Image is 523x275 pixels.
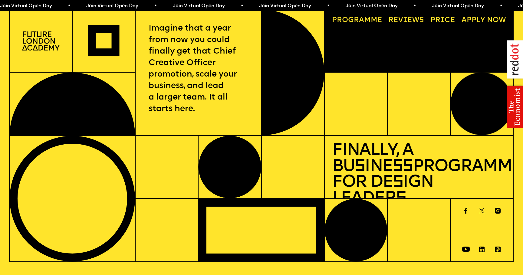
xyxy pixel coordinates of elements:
a: Apply now [458,13,509,28]
span: • [499,4,502,8]
span: s [396,190,406,207]
span: • [413,4,415,8]
span: • [240,4,242,8]
h1: Finally, a Bu ine Programme for De ign Leader [332,143,506,207]
span: A [462,17,467,24]
span: • [153,4,156,8]
span: • [326,4,329,8]
span: • [67,4,70,8]
p: Imagine that a year from now you could finally get that Chief Creative Officer promotion, scale y... [149,23,248,115]
span: s [355,159,365,175]
a: Price [427,13,459,28]
span: ss [393,159,413,175]
span: a [359,17,364,24]
span: s [393,174,403,191]
a: Programme [328,13,386,28]
a: Reviews [385,13,428,28]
